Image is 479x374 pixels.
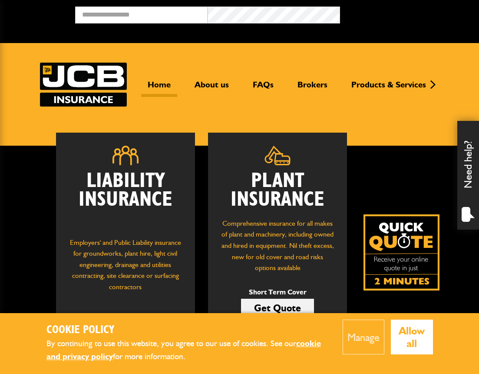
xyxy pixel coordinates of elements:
a: Brokers [291,80,334,97]
a: Home [141,80,177,97]
p: Comprehensive insurance for all makes of plant and machinery, including owned and hired in equipm... [221,218,334,274]
a: Get Quote [241,299,314,317]
p: Short Term Cover [241,287,314,298]
a: About us [188,80,235,97]
h2: Liability Insurance [69,172,182,228]
p: By continuing to use this website, you agree to our use of cookies. See our for more information. [46,337,330,364]
img: JCB Insurance Services logo [40,63,127,107]
button: Broker Login [340,7,472,20]
h2: Cookie Policy [46,324,330,337]
h2: Plant Insurance [221,172,334,209]
img: Quick Quote [363,214,439,291]
button: Manage [343,320,384,354]
a: JCB Insurance Services [40,63,127,107]
a: Products & Services [345,80,433,97]
a: FAQs [246,80,280,97]
a: Get your insurance quote isn just 2-minutes [363,214,439,291]
p: Employers' and Public Liability insurance for groundworks, plant hire, light civil engineering, d... [69,237,182,312]
button: Allow all [391,320,433,354]
div: Need help? [457,121,479,230]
